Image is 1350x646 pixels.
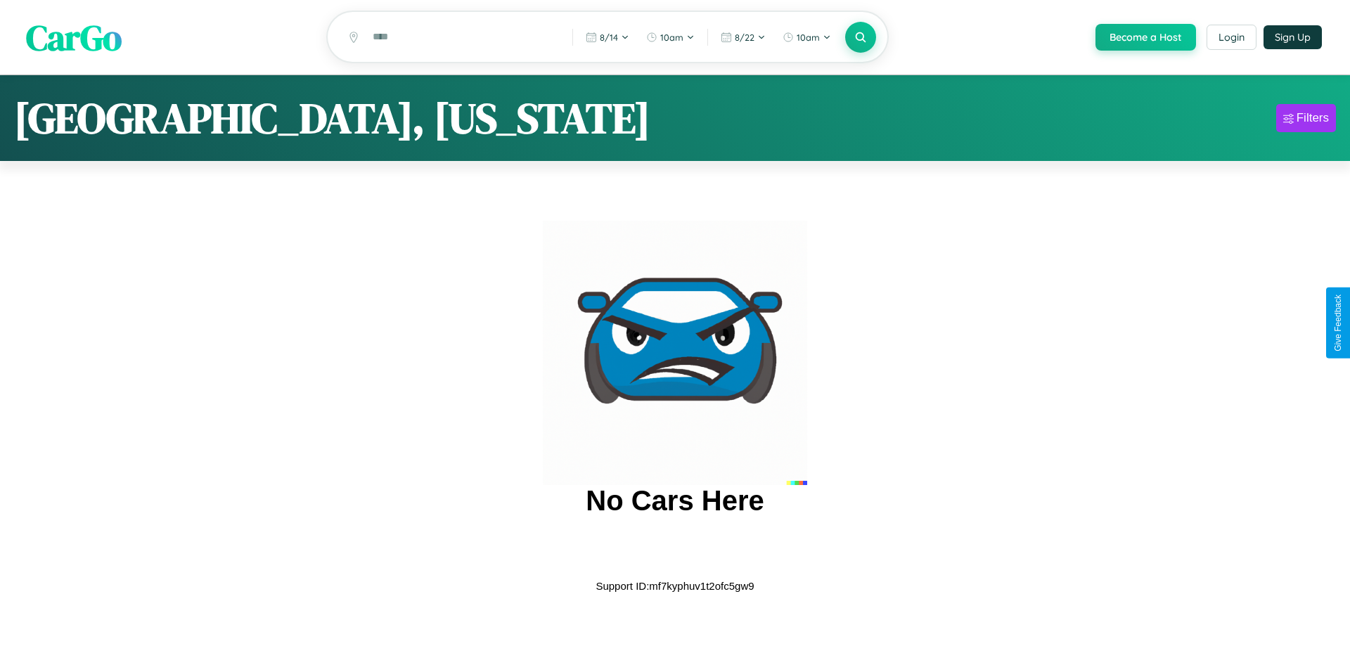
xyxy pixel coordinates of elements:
span: 10am [797,32,820,43]
button: 8/14 [579,26,636,49]
button: Login [1207,25,1256,50]
h2: No Cars Here [586,485,764,517]
span: 8 / 22 [735,32,754,43]
button: Sign Up [1264,25,1322,49]
div: Give Feedback [1333,295,1343,351]
button: 10am [639,26,702,49]
button: Filters [1276,104,1336,132]
h1: [GEOGRAPHIC_DATA], [US_STATE] [14,89,650,147]
div: Filters [1297,111,1329,125]
p: Support ID: mf7kyphuv1t2ofc5gw9 [596,576,754,595]
img: car [543,221,807,485]
button: Become a Host [1095,24,1196,51]
span: 8 / 14 [600,32,618,43]
span: 10am [660,32,683,43]
span: CarGo [26,13,122,61]
button: 10am [776,26,838,49]
button: 8/22 [714,26,773,49]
